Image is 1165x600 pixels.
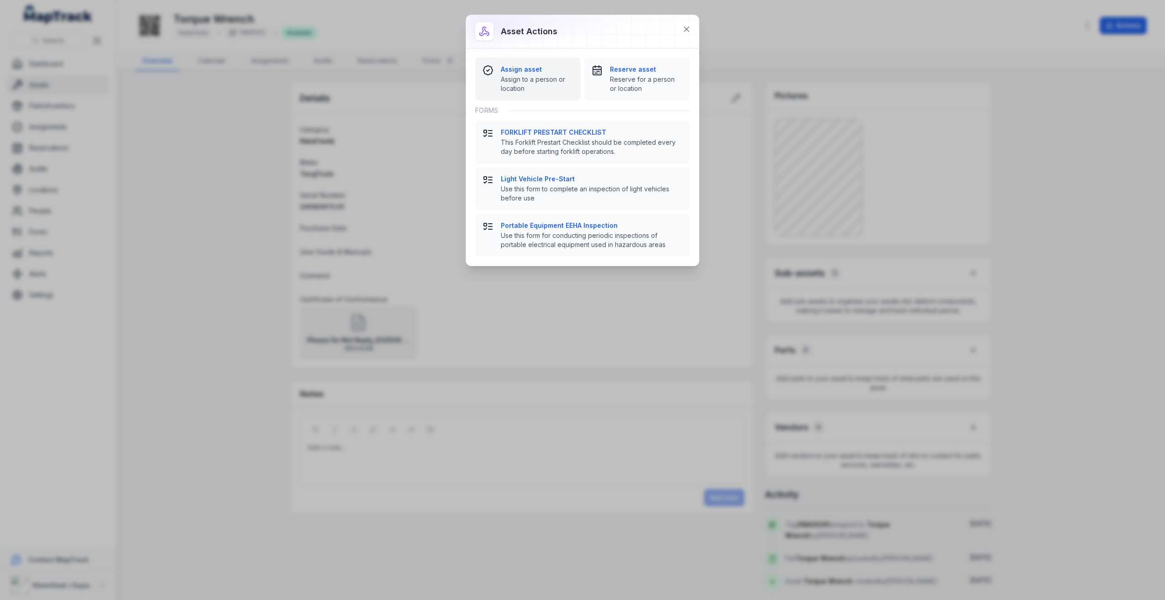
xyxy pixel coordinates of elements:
span: Use this form to complete an inspection of light vehicles before use [501,184,682,203]
strong: Reserve asset [610,65,682,74]
span: Assign to a person or location [501,75,573,93]
button: Light Vehicle Pre-StartUse this form to complete an inspection of light vehicles before use [475,167,690,210]
button: Assign assetAssign to a person or location [475,58,581,100]
strong: FORKLIFT PRESTART CHECKLIST [501,128,682,137]
strong: Portable Equipment EEHA Inspection [501,221,682,230]
span: Use this form for conducting periodic inspections of portable electrical equipment used in hazard... [501,231,682,249]
button: Portable Equipment EEHA InspectionUse this form for conducting periodic inspections of portable e... [475,214,690,257]
button: FORKLIFT PRESTART CHECKLISTThis Forklift Prestart Checklist should be completed every day before ... [475,121,690,163]
strong: Light Vehicle Pre-Start [501,174,682,184]
strong: Assign asset [501,65,573,74]
h3: Asset actions [501,25,557,38]
span: This Forklift Prestart Checklist should be completed every day before starting forklift operations. [501,138,682,156]
button: Reserve assetReserve for a person or location [584,58,690,100]
span: Reserve for a person or location [610,75,682,93]
div: Forms [475,100,690,121]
